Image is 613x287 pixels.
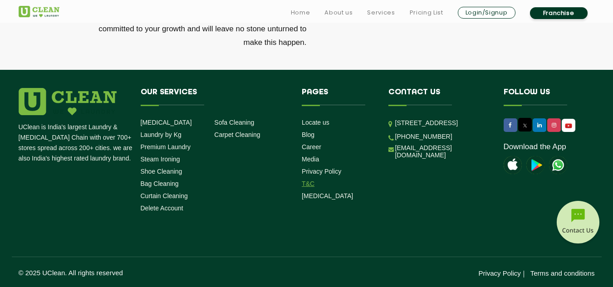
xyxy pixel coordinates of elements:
[302,131,314,138] a: Blog
[410,7,443,18] a: Pricing List
[141,119,192,126] a: [MEDICAL_DATA]
[214,119,254,126] a: Sofa Cleaning
[302,192,353,199] a: [MEDICAL_DATA]
[141,204,183,212] a: Delete Account
[458,7,515,19] a: Login/Signup
[504,156,522,174] img: apple-icon.png
[214,131,260,138] a: Carpet Cleaning
[530,7,588,19] a: Franchise
[395,144,490,159] a: [EMAIL_ADDRESS][DOMAIN_NAME]
[291,7,310,18] a: Home
[141,180,179,187] a: Bag Cleaning
[302,180,314,187] a: T&C
[141,88,289,105] h4: Our Services
[395,133,452,140] a: [PHONE_NUMBER]
[302,119,329,126] a: Locate us
[478,269,520,277] a: Privacy Policy
[302,88,375,105] h4: Pages
[141,131,181,138] a: Laundry by Kg
[563,121,574,131] img: UClean Laundry and Dry Cleaning
[19,122,134,164] p: UClean is India's largest Laundry & [MEDICAL_DATA] Chain with over 700+ stores spread across 200+...
[324,7,353,18] a: About us
[141,192,188,199] a: Curtain Cleaning
[141,156,180,163] a: Steam Ironing
[526,156,544,174] img: playstoreicon.png
[302,156,319,163] a: Media
[388,88,490,105] h4: Contact us
[530,269,595,277] a: Terms and conditions
[19,6,59,17] img: UClean Laundry and Dry Cleaning
[302,168,341,175] a: Privacy Policy
[504,88,584,105] h4: Follow us
[555,201,601,246] img: contact-btn
[367,7,395,18] a: Services
[141,143,191,151] a: Premium Laundry
[395,118,490,128] p: [STREET_ADDRESS]
[504,142,566,151] a: Download the App
[549,156,567,174] img: UClean Laundry and Dry Cleaning
[141,168,182,175] a: Shoe Cleaning
[19,269,307,277] p: © 2025 UClean. All rights reserved
[302,143,321,151] a: Career
[19,88,117,115] img: logo.png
